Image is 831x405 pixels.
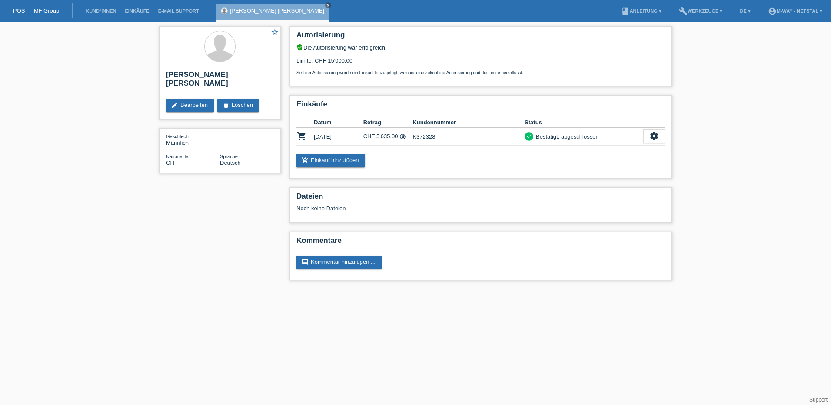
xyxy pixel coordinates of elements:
[649,131,659,141] i: settings
[220,159,241,166] span: Deutsch
[399,133,406,140] i: Fixe Raten (24 Raten)
[296,236,665,249] h2: Kommentare
[296,154,365,167] a: add_shopping_cartEinkauf hinzufügen
[81,8,120,13] a: Kund*innen
[296,256,382,269] a: commentKommentar hinzufügen ...
[302,157,309,164] i: add_shopping_cart
[526,133,532,139] i: check
[296,51,665,75] div: Limite: CHF 15'000.00
[220,154,238,159] span: Sprache
[296,205,562,212] div: Noch keine Dateien
[326,3,330,7] i: close
[675,8,727,13] a: buildWerkzeuge ▾
[525,117,643,128] th: Status
[617,8,666,13] a: bookAnleitung ▾
[166,154,190,159] span: Nationalität
[363,128,413,146] td: CHF 5'635.00
[271,28,279,36] i: star_border
[621,7,630,16] i: book
[296,44,665,51] div: Die Autorisierung war erfolgreich.
[223,102,229,109] i: delete
[296,31,665,44] h2: Autorisierung
[296,70,665,75] p: Seit der Autorisierung wurde ein Einkauf hinzugefügt, welcher eine zukünftige Autorisierung und d...
[363,117,413,128] th: Betrag
[412,117,525,128] th: Kundennummer
[809,397,828,403] a: Support
[412,128,525,146] td: K372328
[166,133,220,146] div: Männlich
[166,159,174,166] span: Schweiz
[166,70,274,92] h2: [PERSON_NAME] [PERSON_NAME]
[120,8,153,13] a: Einkäufe
[314,128,363,146] td: [DATE]
[154,8,203,13] a: E-Mail Support
[171,102,178,109] i: edit
[166,134,190,139] span: Geschlecht
[764,8,827,13] a: account_circlem-way - Netstal ▾
[302,259,309,266] i: comment
[533,132,599,141] div: Bestätigt, abgeschlossen
[679,7,688,16] i: build
[230,7,324,14] a: [PERSON_NAME] [PERSON_NAME]
[296,131,307,141] i: POSP00027804
[768,7,777,16] i: account_circle
[13,7,59,14] a: POS — MF Group
[217,99,259,112] a: deleteLöschen
[735,8,755,13] a: DE ▾
[296,100,665,113] h2: Einkäufe
[325,2,331,8] a: close
[314,117,363,128] th: Datum
[296,44,303,51] i: verified_user
[271,28,279,37] a: star_border
[296,192,665,205] h2: Dateien
[166,99,214,112] a: editBearbeiten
